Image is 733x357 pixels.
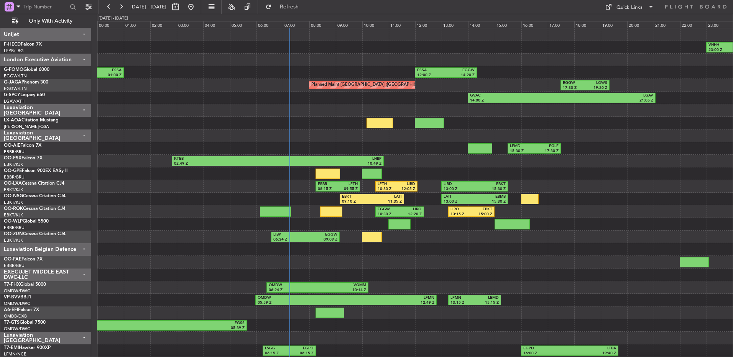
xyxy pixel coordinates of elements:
div: Quick Links [616,4,643,11]
a: A6-EFIFalcon 7X [4,308,39,312]
div: 04:00 [203,21,230,28]
div: 05:39 Z [89,326,245,331]
a: OO-ZUNCessna Citation CJ4 [4,232,66,236]
div: KTEB [174,156,278,162]
div: [DATE] - [DATE] [99,15,128,22]
div: 15:30 Z [510,149,534,154]
div: 11:35 Z [372,199,402,205]
div: EGPD [289,346,313,351]
a: OO-WLPGlobal 5500 [4,219,49,224]
span: VP-BVV [4,295,20,300]
span: OO-WLP [4,219,23,224]
div: 11:00 [389,21,415,28]
span: [DATE] - [DATE] [130,3,166,10]
div: 17:00 [548,21,574,28]
input: Trip Number [23,1,67,13]
a: EBKT/KJK [4,187,23,193]
div: EGSS [89,321,245,326]
span: G-FOMO [4,67,23,72]
a: OO-ROKCessna Citation CJ4 [4,206,66,211]
a: OO-AIEFalcon 7X [4,143,41,148]
div: 13:00 [442,21,468,28]
div: LEMD [475,295,499,301]
div: 07:00 [283,21,309,28]
a: EGGW/LTN [4,86,27,92]
div: 00:00 [97,21,124,28]
a: OMDW/DWC [4,301,30,306]
div: 05:00 [230,21,256,28]
a: EBKT/KJK [4,200,23,205]
div: EBKT [471,207,492,212]
div: 21:00 [654,21,680,28]
span: G-JAGA [4,80,21,85]
button: Only With Activity [8,15,83,27]
div: 17:30 Z [534,149,558,154]
a: EGGW/LTN [4,73,27,79]
a: F-HECDFalcon 7X [4,42,42,47]
span: A6-EFI [4,308,18,312]
span: Only With Activity [20,18,81,24]
div: EGGW [305,232,337,237]
div: EGGW [446,68,475,73]
div: 14:20 Z [446,73,475,78]
div: 20:00 [627,21,654,28]
a: EBBR/BRU [4,174,25,180]
span: T7-EMI [4,346,19,350]
div: 12:05 Z [396,187,415,192]
div: 13:00 Z [444,199,475,205]
a: EBBR/BRU [4,225,25,231]
div: EBMB [475,194,506,200]
a: OMDB/DXB [4,313,27,319]
div: 16:00 Z [523,351,570,356]
a: G-SPCYLegacy 650 [4,93,45,97]
div: LGAV [562,93,653,98]
div: 23:00 [707,21,733,28]
div: LFTH [338,182,358,187]
div: 12:00 [415,21,442,28]
div: 18:00 [574,21,601,28]
a: T7-FHXGlobal 5000 [4,282,46,287]
div: LSGG [265,346,289,351]
div: 19:40 Z [570,351,616,356]
a: OO-FSXFalcon 7X [4,156,43,160]
div: 14:00 Z [470,98,562,103]
a: LX-AOACitation Mustang [4,118,59,123]
div: 21:05 Z [562,98,653,103]
div: LIBD [444,182,475,187]
a: [PERSON_NAME]/QSA [4,124,49,129]
a: OMDW/DWC [4,326,30,332]
div: 15:00 [495,21,521,28]
div: 12:20 Z [399,212,422,217]
div: 09:00 [336,21,362,28]
div: EGGW [378,207,400,212]
div: LOWS [585,80,607,86]
div: 15:30 Z [475,187,506,192]
span: OO-LXA [4,181,22,186]
button: Quick Links [601,1,658,13]
div: 01:00 [124,21,150,28]
div: 08:15 Z [289,351,313,356]
div: 19:00 [601,21,627,28]
a: OMDW/DWC [4,288,30,294]
div: 15:00 Z [471,212,492,217]
div: LFTH [378,182,396,187]
div: 09:55 Z [338,187,358,192]
div: GVAC [470,93,562,98]
div: EBBR [318,182,338,187]
a: OO-GPEFalcon 900EX EASy II [4,169,67,173]
div: 05:59 Z [258,300,346,306]
div: 15:15 Z [475,300,499,306]
div: 16:00 [521,21,548,28]
div: 10:49 Z [278,161,381,167]
div: 10:30 Z [378,187,396,192]
div: LFMN [346,295,434,301]
div: VOMM [317,283,366,288]
a: OO-NSGCessna Citation CJ4 [4,194,66,198]
div: Planned Maint [GEOGRAPHIC_DATA] ([GEOGRAPHIC_DATA]) [311,79,432,91]
div: EGPD [523,346,570,351]
div: 09:09 Z [305,237,337,242]
div: LFMN [450,295,475,301]
span: OO-FSX [4,156,21,160]
div: 08:15 Z [318,187,338,192]
div: 19:20 Z [585,85,607,91]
